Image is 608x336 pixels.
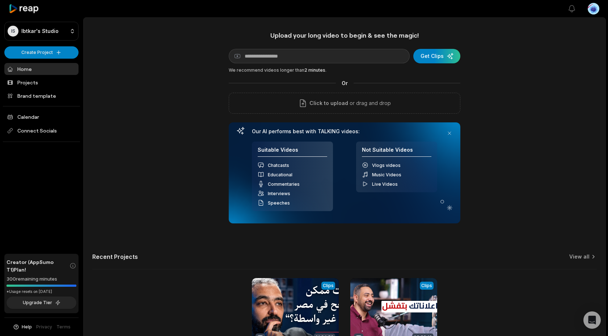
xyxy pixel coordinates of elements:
div: Open Intercom Messenger [583,311,601,329]
a: Projects [4,76,79,88]
span: Live Videos [372,181,398,187]
h3: Our AI performs best with TALKING videos: [252,128,437,135]
button: Upgrade Tier [7,297,76,309]
span: Vlogs videos [372,163,401,168]
a: View all [569,253,590,260]
a: Privacy [36,324,52,330]
h2: Recent Projects [92,253,138,260]
button: Help [13,324,32,330]
p: or drag and drop [348,99,391,108]
span: 2 minutes [304,67,325,73]
button: Create Project [4,46,79,59]
button: Get Clips [413,49,460,63]
div: *Usage resets on [DATE] [7,289,76,294]
span: Connect Socials [4,124,79,137]
span: Chatcasts [268,163,289,168]
div: 300 remaining minutes [7,276,76,283]
h4: Suitable Videos [258,147,327,157]
span: Commentaries [268,181,300,187]
span: Music Videos [372,172,401,177]
div: IS [8,26,18,37]
h1: Upload your long video to begin & see the magic! [229,31,460,39]
span: Click to upload [309,99,348,108]
span: Help [22,324,32,330]
span: Or [336,79,354,87]
div: We recommend videos longer than . [229,67,460,73]
a: Calendar [4,111,79,123]
h4: Not Suitable Videos [362,147,431,157]
span: Speeches [268,200,290,206]
a: Brand template [4,90,79,102]
span: Interviews [268,191,290,196]
span: Creator (AppSumo T1) Plan! [7,258,69,273]
p: Ibtkar's Studio [21,28,59,34]
a: Home [4,63,79,75]
a: Terms [56,324,71,330]
span: Educational [268,172,292,177]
